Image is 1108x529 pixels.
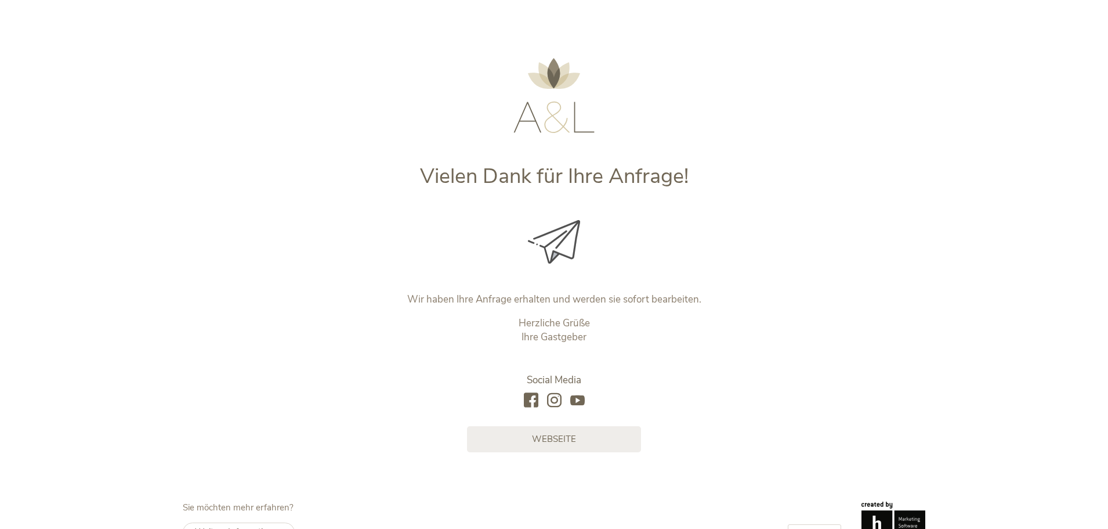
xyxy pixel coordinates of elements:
[532,433,576,445] span: Webseite
[312,293,796,307] p: Wir haben Ihre Anfrage erhalten und werden sie sofort bearbeiten.
[312,316,796,344] p: Herzliche Grüße Ihre Gastgeber
[570,393,585,409] a: youtube
[527,373,581,387] span: Social Media
[183,502,294,513] span: Sie möchten mehr erfahren?
[528,220,580,264] img: Vielen Dank für Ihre Anfrage!
[513,58,595,133] img: AMONTI & LUNARIS Wellnessresort
[467,426,641,452] a: Webseite
[420,162,689,190] span: Vielen Dank für Ihre Anfrage!
[547,393,562,409] a: instagram
[524,393,538,409] a: facebook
